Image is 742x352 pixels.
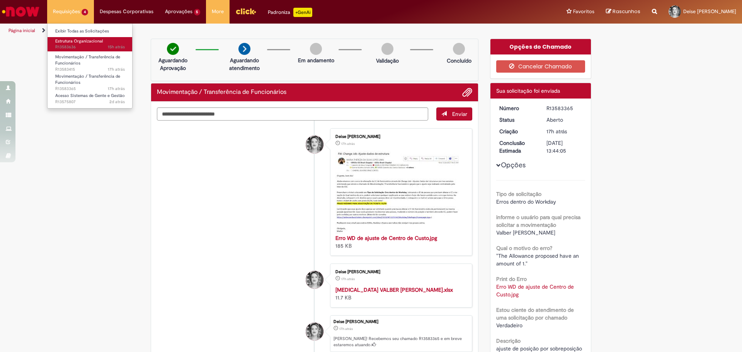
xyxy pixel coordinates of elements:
a: [MEDICAL_DATA] VALBER [PERSON_NAME].xlsx [335,286,453,293]
img: check-circle-green.png [167,43,179,55]
div: Deise [PERSON_NAME] [334,320,468,324]
a: Aberto R13583365 : Movimentação / Transferência de Funcionários [48,72,133,89]
b: Estou ciente do atendimento de uma solicitação por chamado [496,306,574,321]
p: [PERSON_NAME]! Recebemos seu chamado R13583365 e em breve estaremos atuando. [334,336,468,348]
img: click_logo_yellow_360x200.png [235,5,256,17]
b: informe o usuário para qual precisa solicitar a movimentação [496,214,580,228]
div: Deise [PERSON_NAME] [335,270,464,274]
textarea: Digite sua mensagem aqui... [157,107,428,121]
div: Deise Charlise Benetti De Oliveira [306,271,323,289]
span: 17h atrás [341,141,355,146]
span: Movimentação / Transferência de Funcionários [55,73,120,85]
div: Deise Charlise Benetti De Oliveira [306,323,323,340]
div: Opções do Chamado [490,39,591,54]
img: img-circle-grey.png [453,43,465,55]
ul: Trilhas de página [6,24,489,38]
time: 30/09/2025 17:52:56 [108,66,125,72]
span: Favoritos [573,8,594,15]
div: Aberto [546,116,582,124]
span: Movimentação / Transferência de Funcionários [55,54,120,66]
dt: Criação [494,128,541,135]
span: 17h atrás [339,326,353,331]
span: Deise [PERSON_NAME] [683,8,736,15]
time: 30/09/2025 17:44:00 [546,128,567,135]
span: Aprovações [165,8,192,15]
span: Rascunhos [613,8,640,15]
img: ServiceNow [1,4,41,19]
div: [DATE] 13:44:05 [546,139,582,155]
a: Download de Erro WD de ajuste de Centro de Custo.jpg [496,283,575,298]
div: Deise [PERSON_NAME] [335,134,464,139]
span: 17h atrás [108,86,125,92]
div: Padroniza [268,8,312,17]
button: Enviar [436,107,472,121]
img: img-circle-grey.png [310,43,322,55]
span: 15h atrás [108,44,125,50]
span: 17h atrás [546,128,567,135]
span: Requisições [53,8,80,15]
span: R13583636 [55,44,125,50]
p: Validação [376,57,399,65]
span: R13583415 [55,66,125,73]
button: Cancelar Chamado [496,60,585,73]
time: 30/09/2025 17:43:40 [341,141,355,146]
span: 2d atrás [109,99,125,105]
a: Aberto R13583636 : Estrutura Organizacional [48,37,133,51]
span: Sua solicitação foi enviada [496,87,560,94]
a: Erro WD de ajuste de Centro de Custo.jpg [335,235,437,241]
img: arrow-next.png [238,43,250,55]
span: 5 [194,9,201,15]
p: Em andamento [298,56,334,64]
div: R13583365 [546,104,582,112]
span: More [212,8,224,15]
span: Valber [PERSON_NAME] [496,229,555,236]
span: 17h atrás [341,277,355,281]
a: Aberto R13583415 : Movimentação / Transferência de Funcionários [48,53,133,70]
span: Despesas Corporativas [100,8,153,15]
time: 30/09/2025 17:44:00 [339,326,353,331]
button: Adicionar anexos [462,87,472,97]
div: Deise Charlise Benetti De Oliveira [306,136,323,153]
span: "The Allowance proposed have an amount of 1." [496,252,580,267]
dt: Número [494,104,541,112]
span: 17h atrás [108,66,125,72]
h2: Movimentação / Transferência de Funcionários Histórico de tíquete [157,89,286,96]
span: Estrutura Organizacional [55,38,103,44]
b: Descrição [496,337,521,344]
a: Aberto R13575807 : Acesso Sistemas de Gente e Gestão [48,92,133,106]
a: Exibir Todas as Solicitações [48,27,133,36]
p: Concluído [447,57,471,65]
img: img-circle-grey.png [381,43,393,55]
b: Print do Erro [496,275,527,282]
span: Verdadeiro [496,322,522,329]
span: Erros dentro do Workday [496,198,556,205]
p: Aguardando Aprovação [154,56,192,72]
span: R13575807 [55,99,125,105]
div: 11.7 KB [335,286,464,301]
a: Rascunhos [606,8,640,15]
b: Qual o motivo do erro? [496,245,552,252]
p: Aguardando atendimento [226,56,263,72]
a: Página inicial [9,27,35,34]
span: 4 [82,9,88,15]
b: Tipo de solicitação [496,190,541,197]
span: Acesso Sistemas de Gente e Gestão [55,93,125,99]
time: 30/09/2025 19:25:26 [108,44,125,50]
span: R13583365 [55,86,125,92]
dt: Conclusão Estimada [494,139,541,155]
p: +GenAi [293,8,312,17]
span: Enviar [452,111,467,117]
div: 185 KB [335,234,464,250]
div: 30/09/2025 17:44:00 [546,128,582,135]
time: 30/09/2025 17:43:29 [341,277,355,281]
dt: Status [494,116,541,124]
ul: Requisições [47,23,133,109]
